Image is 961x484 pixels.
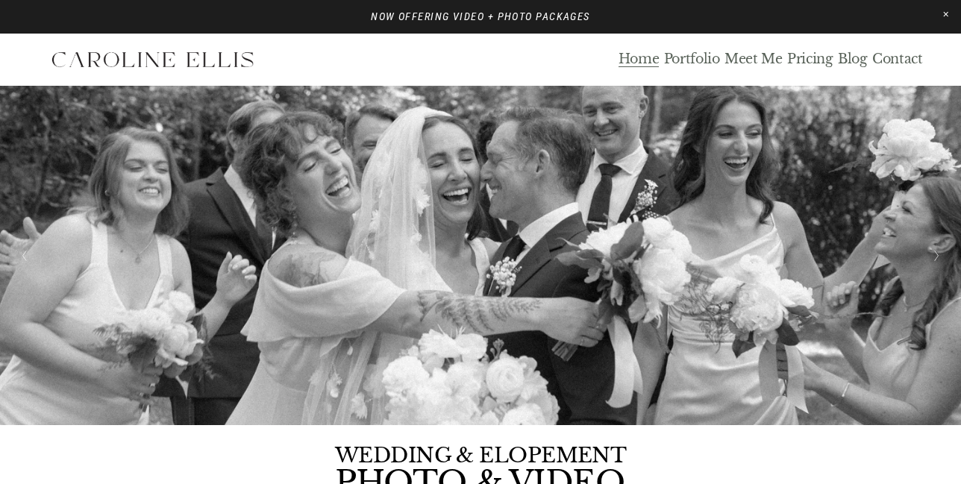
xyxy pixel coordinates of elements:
h4: WEDDING & ELOPEMENT [335,445,627,466]
img: North Carolina Elopement Photographer [39,41,266,78]
button: Next Slide [926,244,946,268]
a: Blog [838,51,868,69]
a: Contact [872,51,923,69]
a: Pricing [787,51,833,69]
button: Previous Slide [15,244,35,268]
a: Meet Me [724,51,783,69]
a: Portfolio [664,51,720,69]
a: Home [619,51,660,69]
